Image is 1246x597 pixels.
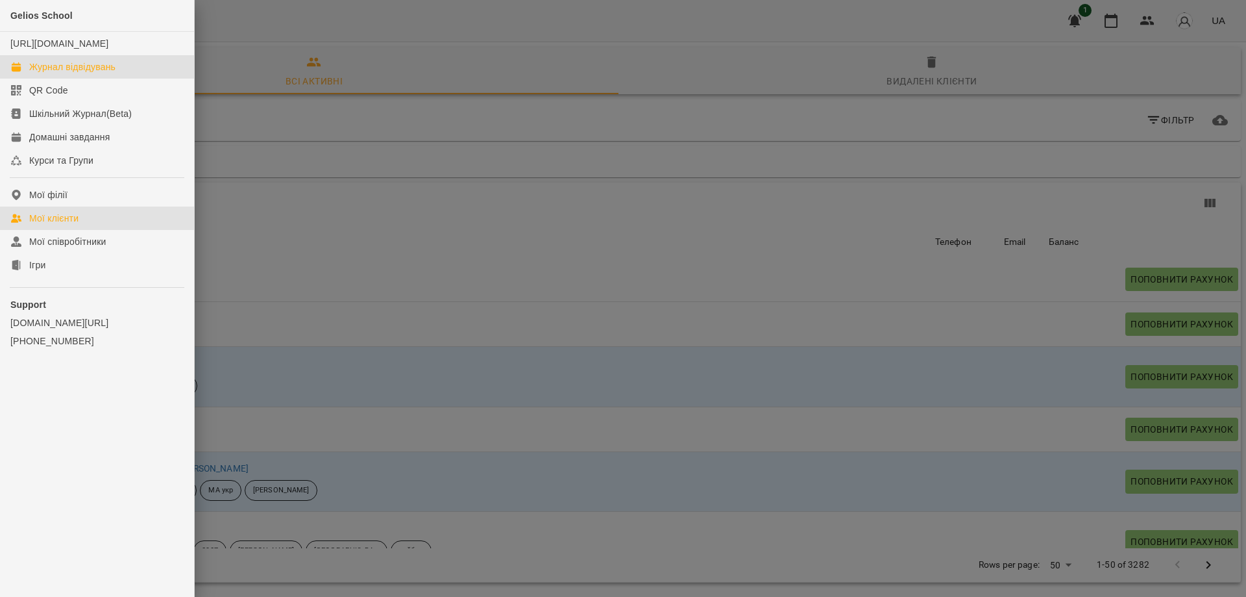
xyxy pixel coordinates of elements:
a: [URL][DOMAIN_NAME] [10,38,108,49]
div: Мої клієнти [29,212,79,225]
div: Ігри [29,259,45,272]
div: Мої співробітники [29,235,106,248]
span: Gelios School [10,10,73,21]
a: [PHONE_NUMBER] [10,335,184,348]
div: QR Code [29,84,68,97]
p: Support [10,298,184,311]
div: Журнал відвідувань [29,60,116,73]
div: Мої філії [29,188,67,201]
div: Домашні завдання [29,131,110,144]
div: Шкільний Журнал(Beta) [29,107,132,120]
div: Курси та Групи [29,154,93,167]
a: [DOMAIN_NAME][URL] [10,316,184,329]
